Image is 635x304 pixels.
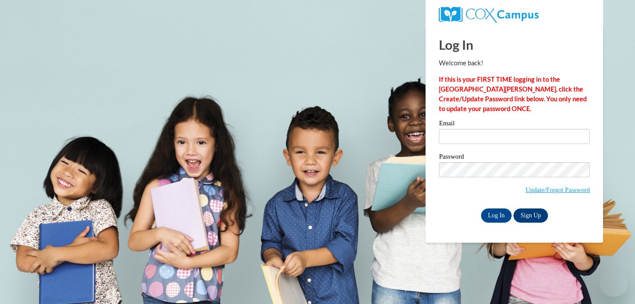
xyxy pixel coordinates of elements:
[439,7,590,23] a: COX Campus
[525,186,590,193] a: Update/Forgot Password
[439,7,538,23] img: COX Campus
[439,76,587,112] strong: If this is your FIRST TIME logging in to the [GEOGRAPHIC_DATA][PERSON_NAME], click the Create/Upd...
[481,208,512,223] input: Log In
[513,208,548,223] a: Sign Up
[600,268,628,297] iframe: Button to launch messaging window
[439,153,590,162] label: Password
[439,58,590,68] p: Welcome back!
[439,120,590,129] label: Email
[439,36,590,54] h1: Log In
